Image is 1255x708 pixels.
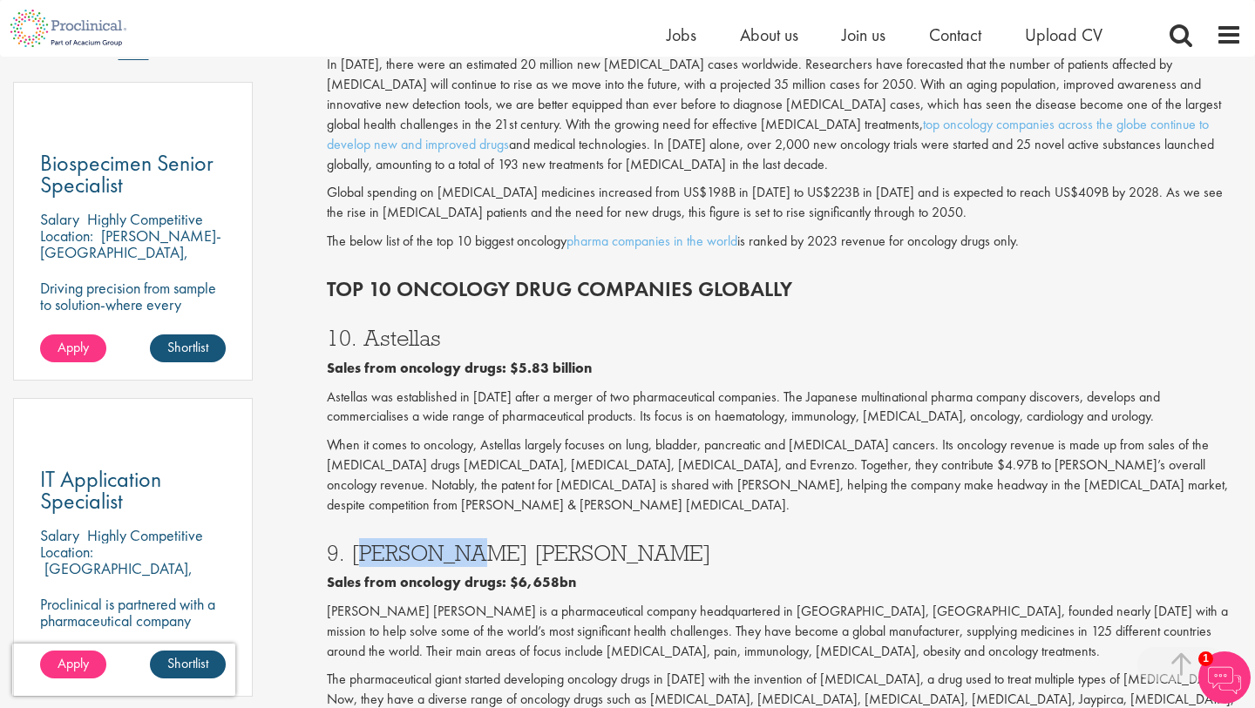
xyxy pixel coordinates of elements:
p: In [DATE], there were an estimated 20 million new [MEDICAL_DATA] cases worldwide. Researchers hav... [327,55,1242,174]
span: Biospecimen Senior Specialist [40,148,214,199]
a: Upload CV [1025,24,1102,46]
a: Shortlist [150,334,226,362]
img: Chatbot [1198,651,1251,704]
span: IT Application Specialist [40,464,161,516]
p: [PERSON_NAME] [PERSON_NAME] is a pharmaceutical company headquartered in [GEOGRAPHIC_DATA], [GEOG... [327,602,1242,662]
p: [GEOGRAPHIC_DATA], [GEOGRAPHIC_DATA] [40,558,193,595]
a: Apply [40,334,106,362]
b: Sales from oncology drugs: $5.83 billion [327,359,592,377]
p: Highly Competitive [87,209,203,229]
span: Location: [40,542,93,562]
a: About us [740,24,798,46]
p: The below list of the top 10 biggest oncology is ranked by 2023 revenue for oncology drugs only. [327,232,1242,252]
p: Highly Competitive [87,525,203,545]
span: Salary [40,525,79,545]
p: When it comes to oncology, Astellas largely focuses on lung, bladder, pancreatic and [MEDICAL_DAT... [327,435,1242,515]
a: pharma companies in the world [566,232,737,250]
p: Proclinical is partnered with a pharmaceutical company seeking an IT Application Specialist to jo... [40,596,226,695]
b: Sales from oncology drugs: $6,658bn [327,573,576,591]
a: Join us [842,24,885,46]
a: Contact [929,24,981,46]
h3: 9. [PERSON_NAME] [PERSON_NAME] [327,542,1242,564]
a: top oncology companies across the globe continue to develop new and improved drugs [327,115,1209,153]
span: Apply [58,338,89,356]
p: Global spending on [MEDICAL_DATA] medicines increased from US$198B in [DATE] to US$223B in [DATE]... [327,183,1242,223]
h2: Top 10 Oncology drug companies globally [327,278,1242,300]
span: Location: [40,226,93,246]
h3: 10. Astellas [327,327,1242,349]
a: Biospecimen Senior Specialist [40,152,226,196]
span: 1 [1198,651,1213,666]
p: [PERSON_NAME]-[GEOGRAPHIC_DATA], [GEOGRAPHIC_DATA] [40,226,221,279]
span: Salary [40,209,79,229]
iframe: reCAPTCHA [12,644,235,696]
p: Astellas was established in [DATE] after a merger of two pharmaceutical companies. The Japanese m... [327,388,1242,428]
a: Jobs [667,24,696,46]
p: Driving precision from sample to solution-where every biospecimen tells a story of innovation. [40,280,226,346]
a: IT Application Specialist [40,469,226,512]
